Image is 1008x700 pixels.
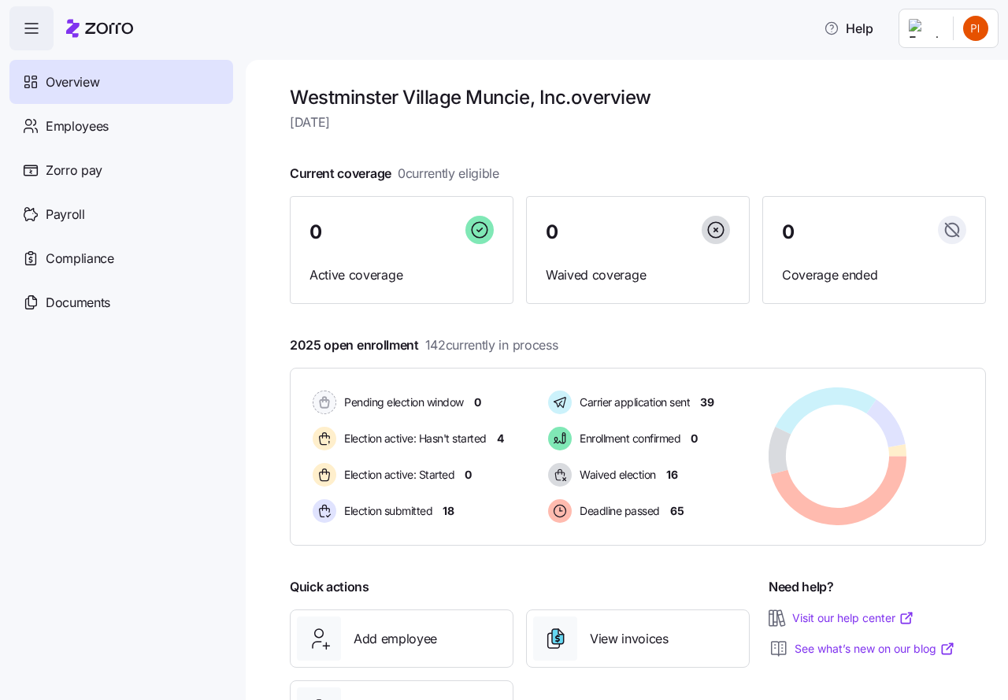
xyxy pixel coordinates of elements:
span: Zorro pay [46,161,102,180]
a: Visit our help center [792,610,914,626]
a: See what’s new on our blog [795,641,955,657]
span: 0 [546,223,558,242]
a: Compliance [9,236,233,280]
span: Deadline passed [575,503,660,519]
img: 24d6825ccf4887a4818050cadfd93e6d [963,16,988,41]
span: 0 [465,467,472,483]
span: 0 [474,394,481,410]
button: Help [811,13,886,44]
span: 0 [309,223,322,242]
span: 39 [700,394,713,410]
a: Overview [9,60,233,104]
span: Pending election window [339,394,464,410]
span: Help [824,19,873,38]
span: Add employee [354,629,437,649]
span: 4 [497,431,504,446]
a: Zorro pay [9,148,233,192]
span: Election submitted [339,503,432,519]
span: Enrollment confirmed [575,431,680,446]
span: Overview [46,72,99,92]
span: 142 currently in process [425,335,558,355]
span: Documents [46,293,110,313]
span: 0 [782,223,795,242]
span: [DATE] [290,113,986,132]
span: 0 [691,431,698,446]
span: Active coverage [309,265,494,285]
span: 16 [666,467,677,483]
a: Payroll [9,192,233,236]
a: Employees [9,104,233,148]
span: Current coverage [290,164,499,183]
span: Waived election [575,467,656,483]
span: Election active: Started [339,467,454,483]
span: Carrier application sent [575,394,690,410]
span: Election active: Hasn't started [339,431,487,446]
span: View invoices [590,629,669,649]
span: Compliance [46,249,114,269]
a: Documents [9,280,233,324]
span: Employees [46,117,109,136]
span: Payroll [46,205,85,224]
span: 65 [670,503,684,519]
span: 18 [443,503,454,519]
span: Waived coverage [546,265,730,285]
span: 0 currently eligible [398,164,499,183]
span: Need help? [769,577,834,597]
span: 2025 open enrollment [290,335,558,355]
span: Quick actions [290,577,369,597]
span: Coverage ended [782,265,966,285]
img: Employer logo [909,19,940,38]
h1: Westminster Village Muncie, Inc. overview [290,85,986,109]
